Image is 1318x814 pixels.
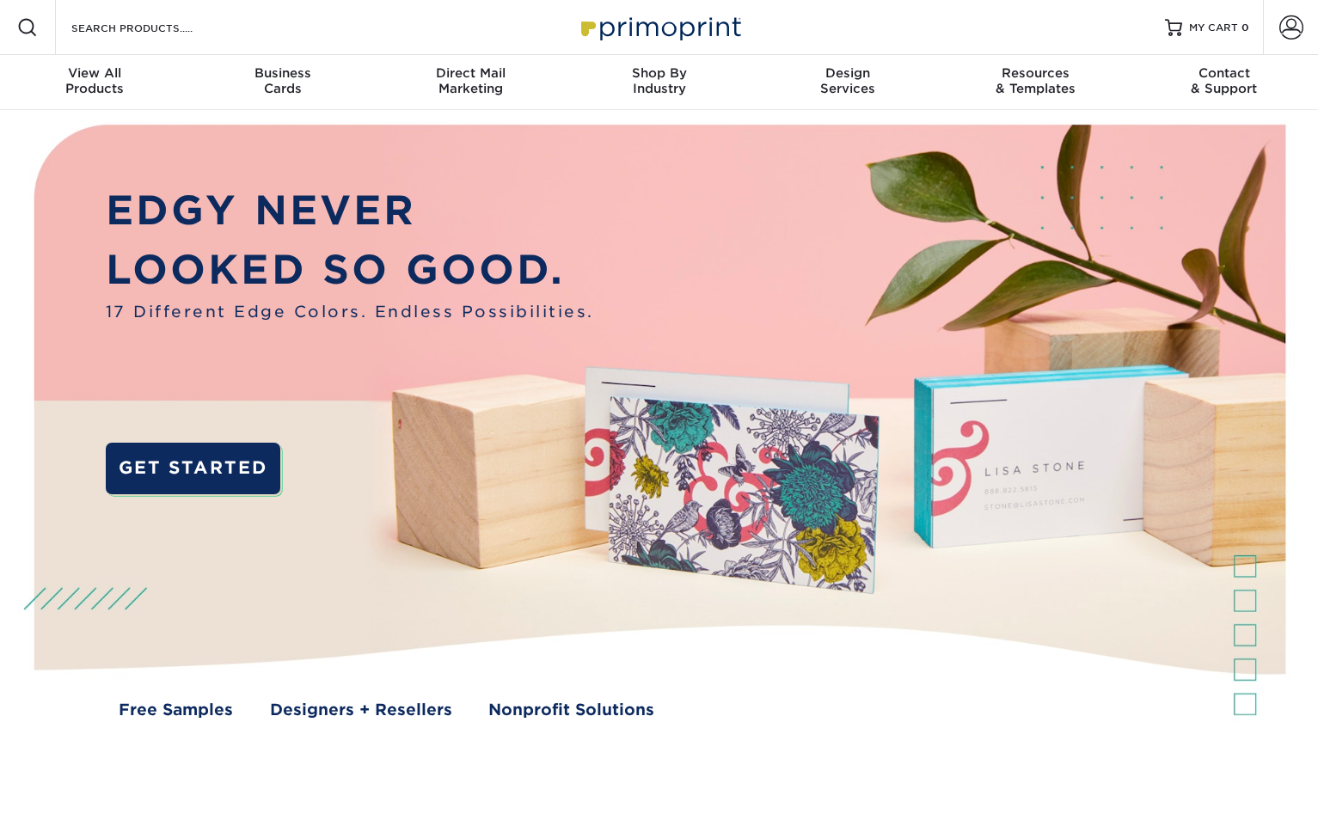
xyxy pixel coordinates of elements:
[565,65,753,96] div: Industry
[1189,21,1238,35] span: MY CART
[941,65,1130,96] div: & Templates
[106,181,594,241] p: EDGY NEVER
[753,65,941,96] div: Services
[377,55,565,110] a: Direct MailMarketing
[1130,55,1318,110] a: Contact& Support
[1130,65,1318,81] span: Contact
[1241,21,1249,34] span: 0
[70,17,237,38] input: SEARCH PRODUCTS.....
[1130,65,1318,96] div: & Support
[565,55,753,110] a: Shop ByIndustry
[573,9,745,46] img: Primoprint
[377,65,565,96] div: Marketing
[753,65,941,81] span: Design
[753,55,941,110] a: DesignServices
[188,55,377,110] a: BusinessCards
[106,443,281,495] a: GET STARTED
[270,698,452,722] a: Designers + Resellers
[188,65,377,96] div: Cards
[377,65,565,81] span: Direct Mail
[106,241,594,300] p: LOOKED SO GOOD.
[941,65,1130,81] span: Resources
[488,698,654,722] a: Nonprofit Solutions
[188,65,377,81] span: Business
[106,300,594,324] span: 17 Different Edge Colors. Endless Possibilities.
[565,65,753,81] span: Shop By
[941,55,1130,110] a: Resources& Templates
[119,698,233,722] a: Free Samples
